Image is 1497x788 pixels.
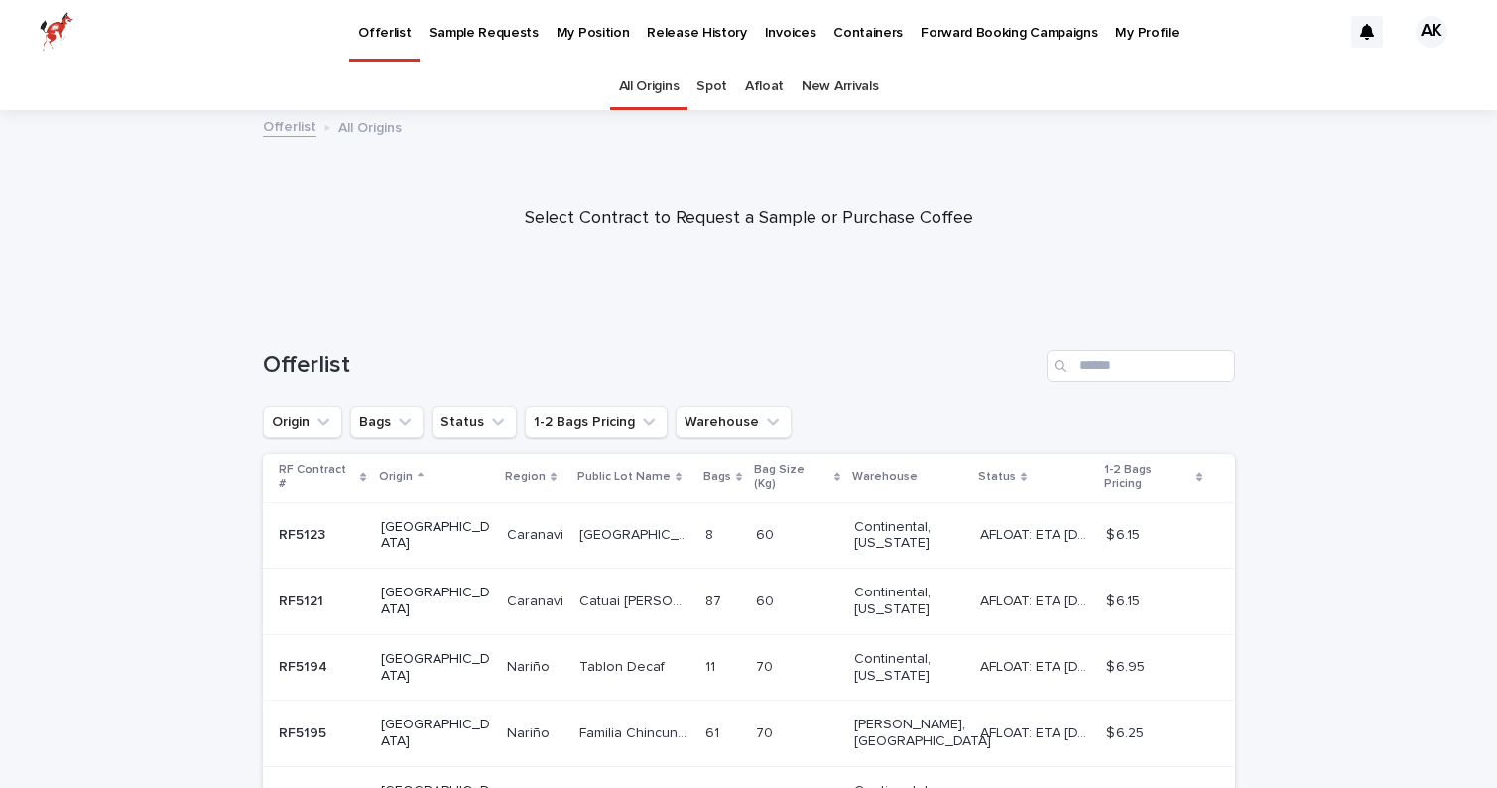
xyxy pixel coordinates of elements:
[350,406,424,438] button: Bags
[1106,590,1144,610] p: $ 6.15
[352,208,1146,230] p: Select Contract to Request a Sample or Purchase Coffee
[579,722,693,742] p: Familia Chincunque
[505,466,546,488] p: Region
[279,590,327,610] p: RF5121
[279,655,331,676] p: RF5194
[1104,460,1192,496] p: 1-2 Bags Pricing
[756,523,778,544] p: 60
[40,12,73,52] img: zttTXibQQrCfv9chImQE
[579,523,693,544] p: [GEOGRAPHIC_DATA]
[263,569,1235,635] tr: RF5121RF5121 [GEOGRAPHIC_DATA]CaranaviCaranavi Catuai [PERSON_NAME]Catuai [PERSON_NAME] 8787 6060...
[1106,655,1149,676] p: $ 6.95
[705,655,719,676] p: 11
[263,351,1039,380] h1: Offerlist
[381,519,491,553] p: [GEOGRAPHIC_DATA]
[507,523,567,544] p: Caranavi
[1416,16,1447,48] div: AK
[379,466,413,488] p: Origin
[980,523,1094,544] p: AFLOAT: ETA 10-23-2025
[852,466,918,488] p: Warehouse
[279,523,329,544] p: RF5123
[507,722,554,742] p: Nariño
[279,722,330,742] p: RF5195
[745,64,784,110] a: Afloat
[978,466,1016,488] p: Status
[756,655,777,676] p: 70
[338,115,402,137] p: All Origins
[980,655,1094,676] p: AFLOAT: ETA 10-23-2025
[696,64,727,110] a: Spot
[381,717,491,750] p: [GEOGRAPHIC_DATA]
[802,64,878,110] a: New Arrivals
[381,585,491,618] p: [GEOGRAPHIC_DATA]
[705,722,723,742] p: 61
[1106,523,1144,544] p: $ 6.15
[507,655,554,676] p: Nariño
[754,460,829,496] p: Bag Size (Kg)
[579,590,693,610] p: Catuai [PERSON_NAME]
[676,406,792,438] button: Warehouse
[619,64,680,110] a: All Origins
[705,523,717,544] p: 8
[279,460,356,496] p: RF Contract #
[980,722,1094,742] p: AFLOAT: ETA 10-22-2025
[579,655,669,676] p: Tablon Decaf
[263,701,1235,767] tr: RF5195RF5195 [GEOGRAPHIC_DATA]NariñoNariño Familia ChincunqueFamilia Chincunque 6161 7070 [PERSON...
[1047,350,1235,382] input: Search
[263,634,1235,701] tr: RF5194RF5194 [GEOGRAPHIC_DATA]NariñoNariño Tablon DecafTablon Decaf 1111 7070 Continental, [US_ST...
[263,502,1235,569] tr: RF5123RF5123 [GEOGRAPHIC_DATA]CaranaviCaranavi [GEOGRAPHIC_DATA][GEOGRAPHIC_DATA] 88 6060 Contine...
[577,466,671,488] p: Public Lot Name
[756,590,778,610] p: 60
[705,590,725,610] p: 87
[703,466,731,488] p: Bags
[756,722,777,742] p: 70
[263,114,316,137] a: Offerlist
[381,651,491,685] p: [GEOGRAPHIC_DATA]
[507,590,567,610] p: Caranavi
[525,406,668,438] button: 1-2 Bags Pricing
[263,406,342,438] button: Origin
[1106,722,1148,742] p: $ 6.25
[432,406,517,438] button: Status
[980,590,1094,610] p: AFLOAT: ETA 10-23-2025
